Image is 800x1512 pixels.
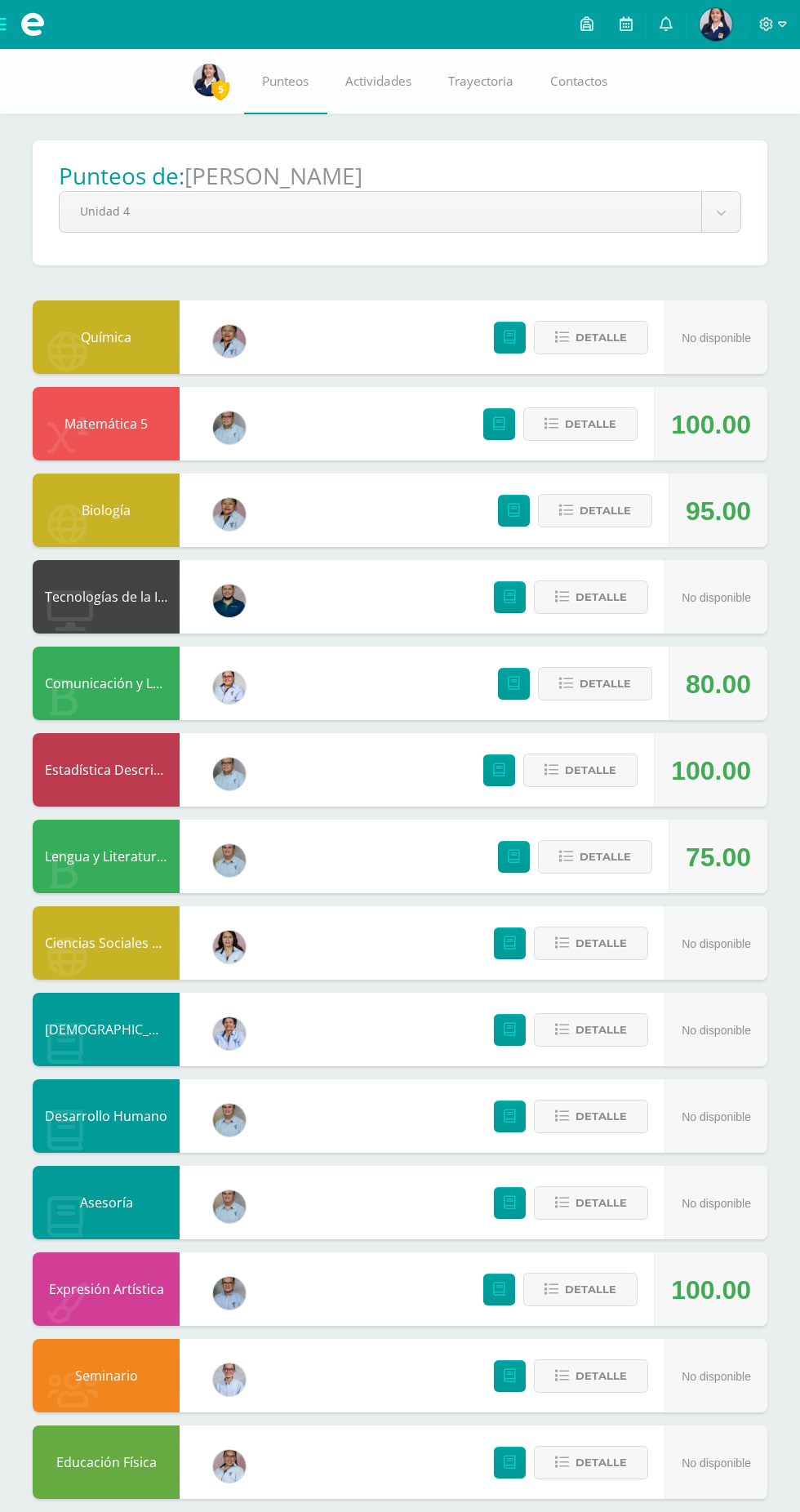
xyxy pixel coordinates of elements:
[576,1015,627,1045] span: Detalle
[538,840,652,874] button: Detalle
[534,1013,648,1047] button: Detalle
[671,1253,751,1327] div: 100.00
[448,73,513,90] span: Trayectoria
[213,671,246,704] img: 2ae3b50cfd2585439a92959790b77830.png
[523,1273,638,1306] button: Detalle
[33,906,180,980] div: Ciencias Sociales y Formación Ciudadana 5
[345,73,411,90] span: Actividades
[213,585,246,617] img: d75c63bec02e1283ee24e764633d115c.png
[213,411,246,444] img: 9bda7905687ab488ca4bd408901734b0.png
[213,758,246,790] img: 9bda7905687ab488ca4bd408901734b0.png
[33,993,180,1066] div: Evangelización
[33,300,180,374] div: Química
[33,560,180,634] div: Tecnologías de la Información y la Comunicación 5
[327,49,430,114] a: Actividades
[213,1363,246,1396] img: 05091304216df6e21848a617ddd75094.png
[682,331,751,345] span: No disponible
[576,582,627,612] span: Detalle
[523,754,638,787] button: Detalle
[538,494,652,527] button: Detalle
[213,498,246,531] img: f9f79b6582c409e48e29a3a1ed6b6674.png
[576,928,627,958] span: Detalle
[565,755,616,785] span: Detalle
[244,49,327,114] a: Punteos
[686,474,751,548] div: 95.00
[534,1186,648,1220] button: Detalle
[682,1110,751,1123] span: No disponible
[532,49,626,114] a: Contactos
[682,1456,751,1470] span: No disponible
[682,591,751,604] span: No disponible
[80,192,681,230] span: Unidad 4
[59,160,184,191] h1: Punteos de:
[33,387,180,460] div: Matemática 5
[33,1252,180,1326] div: Expresión Artística
[33,733,180,807] div: Estadística Descriptiva
[576,322,627,353] span: Detalle
[534,1359,648,1393] button: Detalle
[534,321,648,354] button: Detalle
[576,1361,627,1391] span: Detalle
[550,73,607,90] span: Contactos
[682,937,751,950] span: No disponible
[193,64,225,96] img: 2d846379f03ebe82ef7bc4fec79bba82.png
[213,1450,246,1483] img: 913d032c62bf5869bb5737361d3f627b.png
[33,474,180,547] div: Biología
[213,844,246,877] img: 5b95fb31ce165f59b8e7309a55f651c9.png
[538,667,652,700] button: Detalle
[33,1166,180,1239] div: Asesoría
[33,1079,180,1153] div: Desarrollo Humano
[211,79,229,100] span: 5
[686,647,751,721] div: 80.00
[262,73,309,90] span: Punteos
[33,1425,180,1499] div: Educación Física
[700,8,732,41] img: 2d846379f03ebe82ef7bc4fec79bba82.png
[534,1100,648,1133] button: Detalle
[580,842,631,872] span: Detalle
[523,407,638,441] button: Detalle
[33,1339,180,1412] div: Seminario
[213,1104,246,1136] img: 5b95fb31ce165f59b8e7309a55f651c9.png
[213,1190,246,1223] img: 5b95fb31ce165f59b8e7309a55f651c9.png
[430,49,532,114] a: Trayectoria
[671,388,751,461] div: 100.00
[682,1370,751,1383] span: No disponible
[534,580,648,614] button: Detalle
[213,1277,246,1310] img: c0a26e2fe6bfcdf9029544cd5cc8fd3b.png
[576,1448,627,1478] span: Detalle
[565,409,616,439] span: Detalle
[580,496,631,526] span: Detalle
[213,931,246,963] img: 49b90201c47adc92305f480b96c44c30.png
[60,192,740,232] a: Unidad 4
[33,647,180,720] div: Comunicación y Lenguaje L3 (Inglés) 5
[671,734,751,807] div: 100.00
[576,1188,627,1218] span: Detalle
[576,1101,627,1132] span: Detalle
[33,820,180,893] div: Lengua y Literatura 5
[580,669,631,699] span: Detalle
[534,1446,648,1479] button: Detalle
[686,820,751,894] div: 75.00
[213,1017,246,1050] img: e596f989ff77b806b21d74f54c230562.png
[682,1024,751,1037] span: No disponible
[213,325,246,358] img: f9f79b6582c409e48e29a3a1ed6b6674.png
[682,1197,751,1210] span: No disponible
[534,927,648,960] button: Detalle
[565,1274,616,1305] span: Detalle
[184,160,362,191] h1: [PERSON_NAME]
